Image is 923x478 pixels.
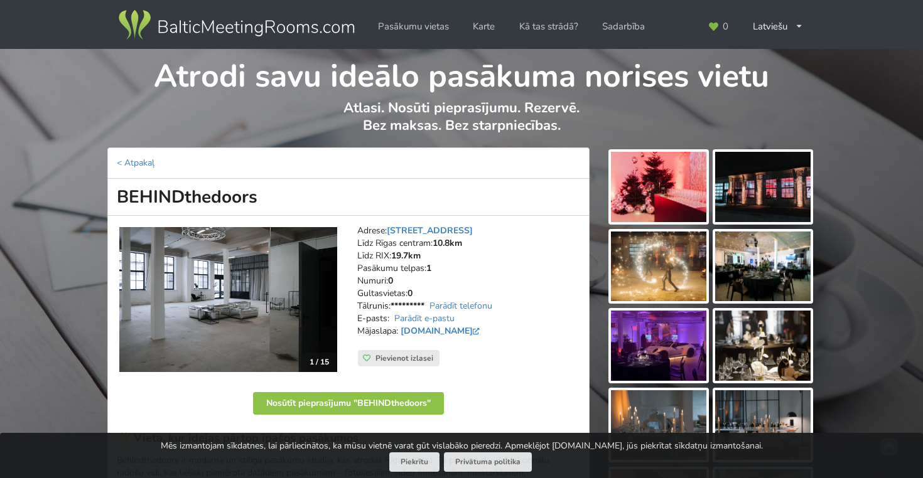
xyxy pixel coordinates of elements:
[464,14,504,39] a: Karte
[715,311,811,381] img: BEHINDthedoors | Rīga | Pasākumu vieta - galerijas bilde
[408,287,413,299] strong: 0
[107,179,590,216] h1: BEHINDthedoors
[723,22,728,31] span: 0
[715,390,811,460] img: BEHINDthedoors | Rīga | Pasākumu vieta - galerijas bilde
[119,227,337,372] a: Svinību telpa | Rīga | BEHINDthedoors 1 / 15
[433,237,462,249] strong: 10.8km
[108,49,816,97] h1: Atrodi savu ideālo pasākuma norises vietu
[108,99,816,147] p: Atlasi. Nosūti pieprasījumu. Rezervē. Bez maksas. Bez starpniecības.
[116,8,357,43] img: Baltic Meeting Rooms
[715,231,811,302] img: BEHINDthedoors | Rīga | Pasākumu vieta - galerijas bilde
[253,392,444,415] button: Nosūtīt pieprasījumu "BEHINDthedoors"
[510,14,587,39] a: Kā tas strādā?
[611,152,706,222] img: BEHINDthedoors | Rīga | Pasākumu vieta - galerijas bilde
[117,431,580,445] h3: ✨ Vieta, kur idejas pārtop īpašos pasākumos
[401,325,483,337] a: [DOMAIN_NAME]
[429,300,492,312] a: Parādīt telefonu
[394,312,455,324] a: Parādīt e-pastu
[357,225,580,350] address: Adrese: Līdz Rīgas centram: Līdz RIX: Pasākumu telpas: Numuri: Gultasvietas: Tālrunis: E-pasts: M...
[388,275,393,287] strong: 0
[611,231,706,302] img: BEHINDthedoors | Rīga | Pasākumu vieta - galerijas bilde
[369,14,458,39] a: Pasākumu vietas
[715,152,811,222] img: BEHINDthedoors | Rīga | Pasākumu vieta - galerijas bilde
[387,225,473,236] a: [STREET_ADDRESS]
[375,353,433,363] span: Pievienot izlasei
[611,390,706,460] img: BEHINDthedoors | Rīga | Pasākumu vieta - galerijas bilde
[302,353,337,371] div: 1 / 15
[391,250,421,262] strong: 19.7km
[117,157,154,169] a: < Atpakaļ
[444,452,532,472] a: Privātuma politika
[119,227,337,372] img: Svinību telpa | Rīga | BEHINDthedoors
[611,311,706,381] img: BEHINDthedoors | Rīga | Pasākumu vieta - galerijas bilde
[744,14,812,39] div: Latviešu
[389,452,440,472] button: Piekrītu
[593,14,654,39] a: Sadarbība
[426,262,431,274] strong: 1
